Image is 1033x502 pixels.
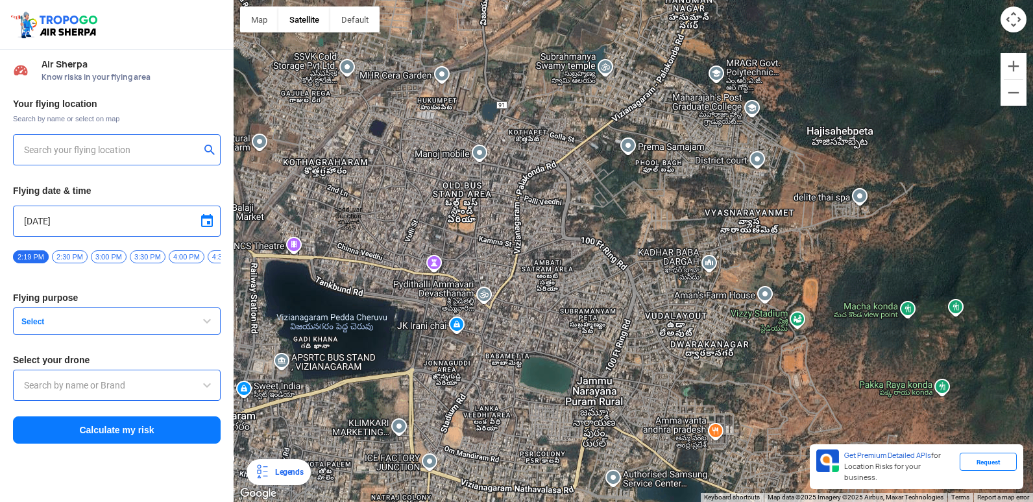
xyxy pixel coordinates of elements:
[208,250,243,263] span: 4:30 PM
[704,493,760,502] button: Keyboard shortcuts
[951,494,969,501] a: Terms
[130,250,165,263] span: 3:30 PM
[13,99,221,108] h3: Your flying location
[16,317,178,327] span: Select
[240,6,278,32] button: Show street map
[52,250,88,263] span: 2:30 PM
[960,453,1017,471] div: Request
[13,62,29,78] img: Risk Scores
[1001,80,1027,106] button: Zoom out
[254,464,270,480] img: Legends
[270,464,303,480] div: Legends
[42,59,221,69] span: Air Sherpa
[13,250,49,263] span: 2:19 PM
[10,10,102,40] img: ic_tgdronemaps.svg
[977,494,1029,501] a: Report a map error
[13,416,221,444] button: Calculate my risk
[1001,6,1027,32] button: Map camera controls
[13,355,221,365] h3: Select your drone
[169,250,204,263] span: 4:00 PM
[13,186,221,195] h3: Flying date & time
[278,6,330,32] button: Show satellite imagery
[13,114,221,124] span: Search by name or select on map
[24,213,210,229] input: Select Date
[839,449,960,484] div: for Location Risks for your business.
[844,451,931,460] span: Get Premium Detailed APIs
[42,72,221,82] span: Know risks in your flying area
[13,293,221,302] h3: Flying purpose
[13,307,221,335] button: Select
[1001,53,1027,79] button: Zoom in
[24,377,210,393] input: Search by name or Brand
[237,485,280,502] img: Google
[768,494,943,501] span: Map data ©2025 Imagery ©2025 Airbus, Maxar Technologies
[24,142,200,158] input: Search your flying location
[816,449,839,472] img: Premium APIs
[237,485,280,502] a: Open this area in Google Maps (opens a new window)
[91,250,127,263] span: 3:00 PM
